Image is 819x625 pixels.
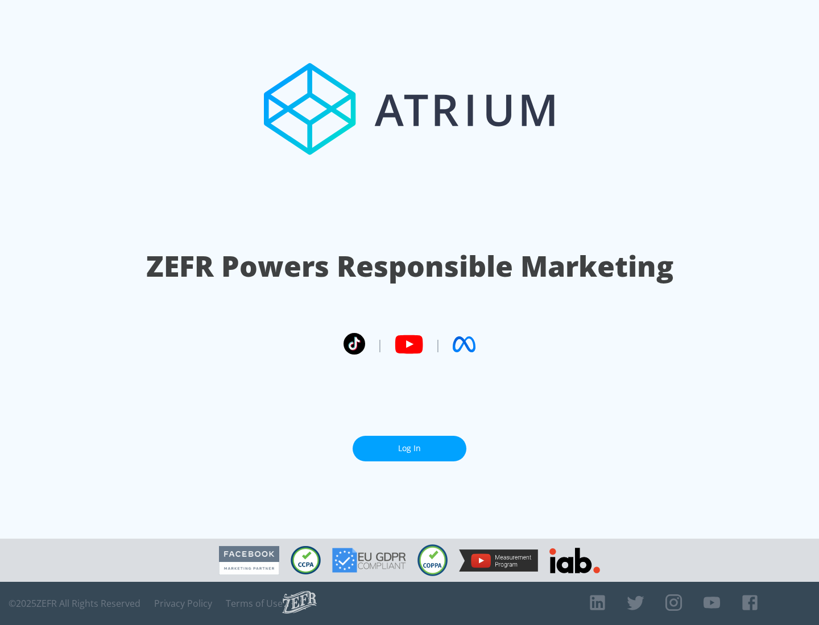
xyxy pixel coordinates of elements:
img: IAB [549,548,600,573]
img: GDPR Compliant [332,548,406,573]
img: YouTube Measurement Program [459,549,538,572]
a: Privacy Policy [154,598,212,609]
h1: ZEFR Powers Responsible Marketing [146,247,673,286]
img: COPPA Compliant [417,544,448,576]
img: CCPA Compliant [291,546,321,574]
a: Log In [353,436,466,461]
img: Facebook Marketing Partner [219,546,279,575]
a: Terms of Use [226,598,283,609]
span: | [377,336,383,353]
span: © 2025 ZEFR All Rights Reserved [9,598,140,609]
span: | [435,336,441,353]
